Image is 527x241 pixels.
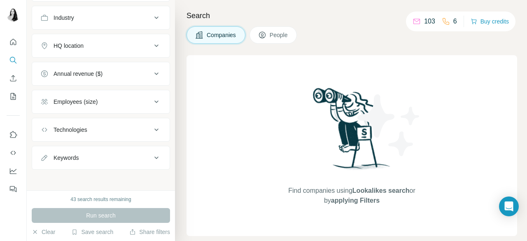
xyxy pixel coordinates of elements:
div: Technologies [54,126,87,134]
img: Surfe Illustration - Woman searching with binoculars [309,86,395,178]
button: Industry [32,8,170,28]
button: Use Surfe on LinkedIn [7,127,20,142]
span: Companies [207,31,237,39]
h4: Search [187,10,517,21]
div: Employees (size) [54,98,98,106]
div: Open Intercom Messenger [499,197,519,216]
span: People [270,31,289,39]
button: Quick start [7,35,20,49]
span: Lookalikes search [352,187,410,194]
button: Technologies [32,120,170,140]
button: Use Surfe API [7,145,20,160]
div: Keywords [54,154,79,162]
button: Annual revenue ($) [32,64,170,84]
p: 6 [453,16,457,26]
button: Feedback [7,182,20,197]
button: Save search [71,228,113,236]
span: Find companies using or by [286,186,417,206]
button: My lists [7,89,20,104]
button: Dashboard [7,164,20,178]
button: Enrich CSV [7,71,20,86]
button: Buy credits [471,16,509,27]
button: Clear [32,228,55,236]
span: applying Filters [331,197,380,204]
div: Annual revenue ($) [54,70,103,78]
p: 103 [424,16,435,26]
button: Search [7,53,20,68]
button: Keywords [32,148,170,168]
div: 43 search results remaining [70,196,131,203]
img: Surfe Illustration - Stars [352,88,426,162]
button: Share filters [129,228,170,236]
div: HQ location [54,42,84,50]
div: Industry [54,14,74,22]
button: HQ location [32,36,170,56]
img: Avatar [7,8,20,21]
button: Employees (size) [32,92,170,112]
